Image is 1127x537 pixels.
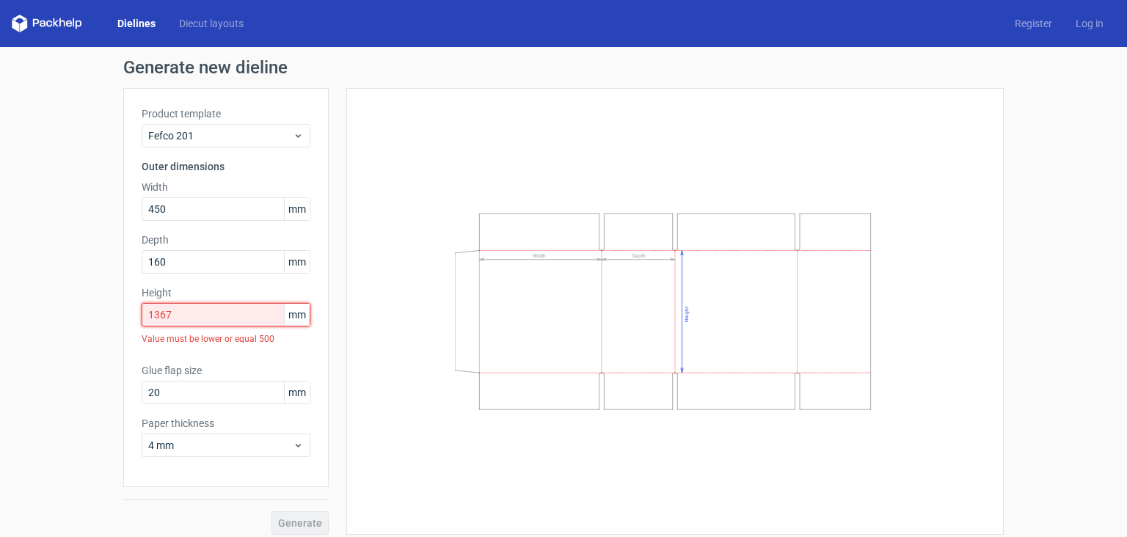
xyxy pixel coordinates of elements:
a: Diecut layouts [167,16,255,31]
text: Height [684,307,690,322]
span: Fefco 201 [148,128,293,143]
span: mm [284,198,310,220]
a: Register [1003,16,1064,31]
div: Value must be lower or equal 500 [142,326,310,351]
a: Log in [1064,16,1115,31]
text: Depth [632,253,646,259]
label: Product template [142,106,310,121]
label: Width [142,180,310,194]
span: mm [284,381,310,403]
span: mm [284,251,310,273]
h3: Outer dimensions [142,159,310,174]
h1: Generate new dieline [123,59,1004,76]
label: Paper thickness [142,416,310,431]
label: Depth [142,233,310,247]
text: Width [533,253,546,259]
a: Dielines [106,16,167,31]
label: Glue flap size [142,363,310,378]
span: mm [284,304,310,326]
label: Height [142,285,310,300]
span: 4 mm [148,438,293,453]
